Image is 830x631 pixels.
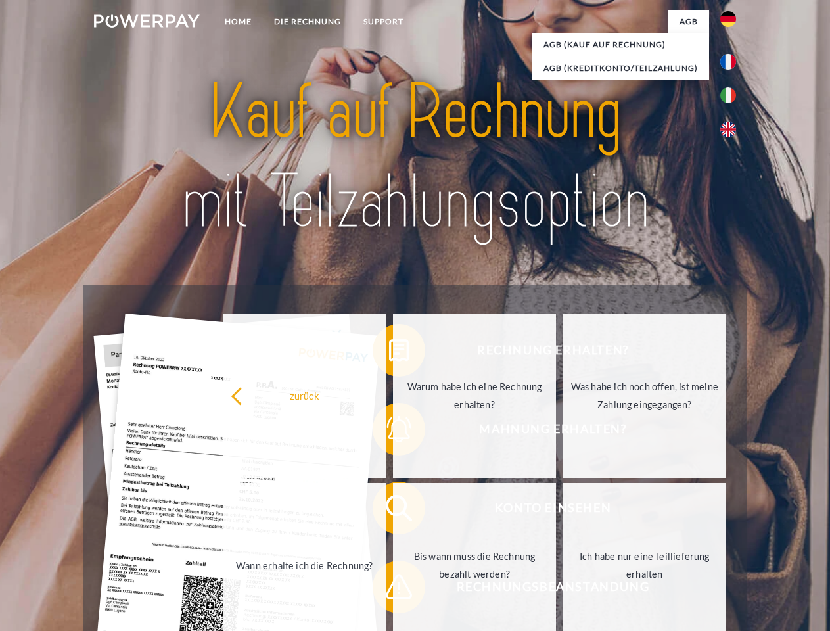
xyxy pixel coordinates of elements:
div: zurück [231,386,379,404]
div: Wann erhalte ich die Rechnung? [231,556,379,574]
div: Warum habe ich eine Rechnung erhalten? [401,378,549,413]
img: en [720,122,736,137]
a: SUPPORT [352,10,415,34]
a: AGB (Kauf auf Rechnung) [532,33,709,57]
a: agb [668,10,709,34]
img: logo-powerpay-white.svg [94,14,200,28]
img: de [720,11,736,27]
img: title-powerpay_de.svg [126,63,704,252]
img: it [720,87,736,103]
a: Was habe ich noch offen, ist meine Zahlung eingegangen? [563,314,726,478]
a: Home [214,10,263,34]
div: Ich habe nur eine Teillieferung erhalten [570,548,718,583]
a: DIE RECHNUNG [263,10,352,34]
img: fr [720,54,736,70]
a: AGB (Kreditkonto/Teilzahlung) [532,57,709,80]
div: Was habe ich noch offen, ist meine Zahlung eingegangen? [570,378,718,413]
div: Bis wann muss die Rechnung bezahlt werden? [401,548,549,583]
